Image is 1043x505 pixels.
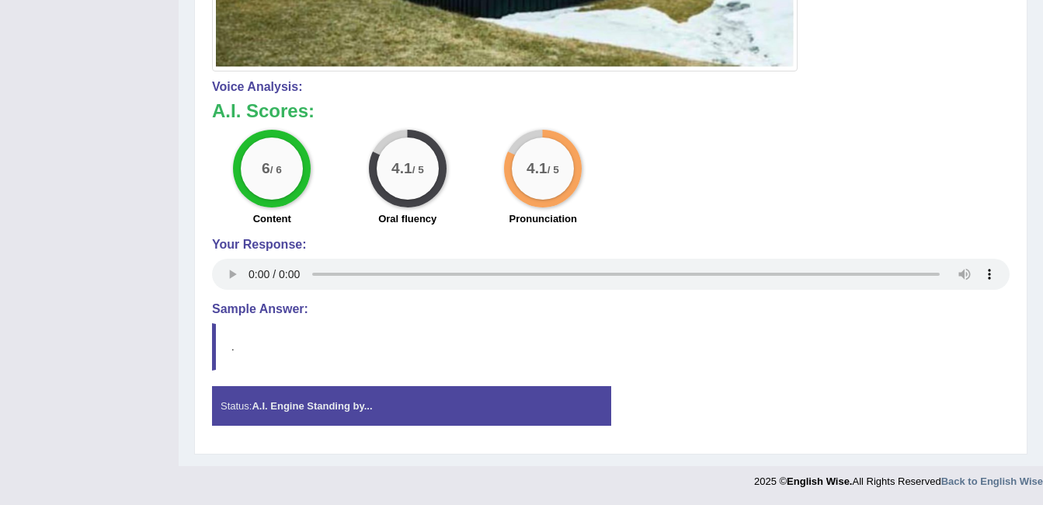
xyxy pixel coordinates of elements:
[212,100,315,121] b: A.I. Scores:
[754,466,1043,489] div: 2025 © All Rights Reserved
[941,475,1043,487] a: Back to English Wise
[527,159,548,176] big: 4.1
[212,386,611,426] div: Status:
[787,475,852,487] strong: English Wise.
[412,164,424,176] small: / 5
[378,211,436,226] label: Oral fluency
[212,238,1010,252] h4: Your Response:
[253,211,291,226] label: Content
[391,159,412,176] big: 4.1
[212,80,1010,94] h4: Voice Analysis:
[548,164,559,176] small: / 5
[262,159,270,176] big: 6
[270,164,282,176] small: / 6
[252,400,372,412] strong: A.I. Engine Standing by...
[212,302,1010,316] h4: Sample Answer:
[212,323,1010,371] blockquote: .
[509,211,577,226] label: Pronunciation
